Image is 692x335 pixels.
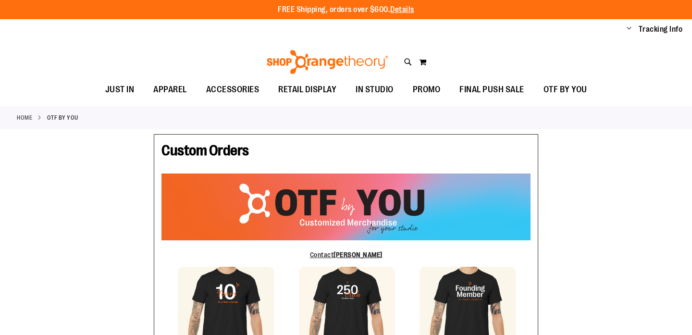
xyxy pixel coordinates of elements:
span: JUST IN [105,79,135,100]
a: APPAREL [144,79,197,101]
img: Shop Orangetheory [265,50,390,74]
a: JUST IN [96,79,144,101]
span: PROMO [413,79,441,100]
a: ACCESSORIES [197,79,269,101]
span: OTF BY YOU [544,79,587,100]
a: IN STUDIO [346,79,403,101]
span: IN STUDIO [356,79,394,100]
span: FINAL PUSH SALE [459,79,524,100]
a: FINAL PUSH SALE [450,79,534,101]
a: Tracking Info [639,24,683,35]
span: ACCESSORIES [206,79,259,100]
span: APPAREL [153,79,187,100]
a: PROMO [403,79,450,101]
strong: OTF By You [47,113,78,122]
a: Contact[PERSON_NAME] [310,251,383,259]
a: Home [17,113,32,122]
a: RETAIL DISPLAY [269,79,346,101]
a: OTF BY YOU [534,79,597,101]
a: Details [390,5,414,14]
button: Account menu [627,25,631,34]
h1: Custom Orders [161,142,531,164]
p: FREE Shipping, orders over $600. [278,4,414,15]
span: RETAIL DISPLAY [278,79,336,100]
b: [PERSON_NAME] [334,251,383,259]
img: OTF Custom Orders [161,174,531,240]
